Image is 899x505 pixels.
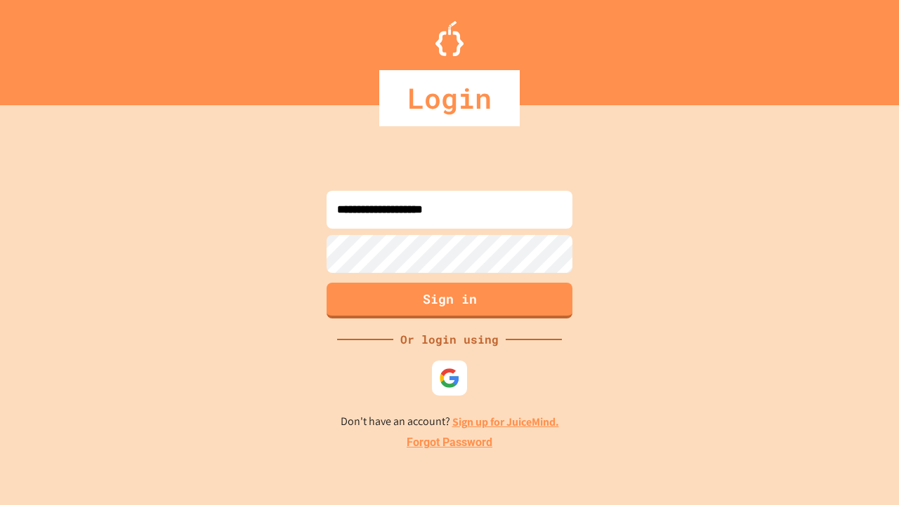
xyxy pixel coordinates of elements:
a: Sign up for JuiceMind. [452,415,559,429]
a: Forgot Password [407,434,492,451]
p: Don't have an account? [341,413,559,431]
div: Login [379,70,520,126]
img: Logo.svg [435,21,464,56]
button: Sign in [327,283,572,318]
div: Or login using [393,331,506,348]
img: google-icon.svg [439,368,460,389]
